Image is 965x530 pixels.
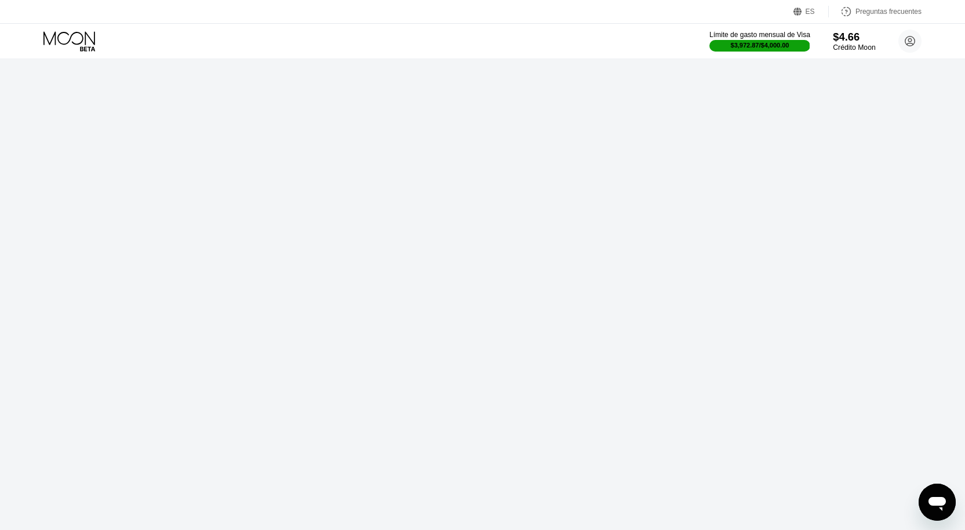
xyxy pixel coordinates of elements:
[731,42,759,49] font: $3,972.87
[793,6,829,17] div: ES
[833,31,875,52] div: $4.66Crédito Moon
[806,8,815,16] font: ES
[709,31,810,39] font: Límite de gasto mensual de Visa
[919,484,956,521] iframe: Botón para iniciar la ventana de mensajería, conversación en curso
[761,42,789,49] font: $4,000.00
[833,31,860,42] font: $4.66
[855,8,922,16] font: Preguntas frecuentes
[833,43,875,52] font: Crédito Moon
[829,6,922,17] div: Preguntas frecuentes
[759,42,760,49] font: /
[709,31,810,52] div: Límite de gasto mensual de Visa$3,972.87/$4,000.00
